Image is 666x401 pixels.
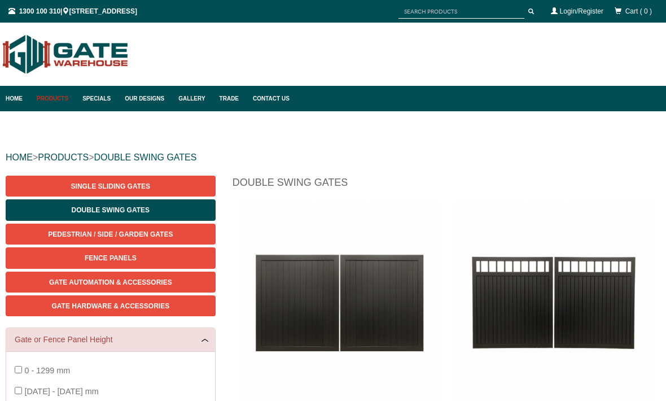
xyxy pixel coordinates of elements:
[119,86,173,111] a: Our Designs
[247,86,290,111] a: Contact Us
[6,247,216,268] a: Fence Panels
[6,272,216,293] a: Gate Automation & Accessories
[6,86,31,111] a: Home
[6,295,216,316] a: Gate Hardware & Accessories
[72,206,150,214] span: Double Swing Gates
[85,254,137,262] span: Fence Panels
[71,182,150,190] span: Single Sliding Gates
[48,230,173,238] span: Pedestrian / Side / Garden Gates
[6,140,660,176] div: > >
[94,152,196,162] a: DOUBLE SWING GATES
[6,176,216,197] a: Single Sliding Gates
[31,86,77,111] a: Products
[560,7,603,15] a: Login/Register
[15,334,207,346] a: Gate or Fence Panel Height
[51,302,169,310] span: Gate Hardware & Accessories
[19,7,60,15] a: 1300 100 310
[6,152,33,162] a: HOME
[8,7,137,15] span: | [STREET_ADDRESS]
[49,278,172,286] span: Gate Automation & Accessories
[6,224,216,245] a: Pedestrian / Side / Garden Gates
[233,176,660,195] h1: Double Swing Gates
[24,387,98,396] span: [DATE] - [DATE] mm
[625,7,652,15] span: Cart ( 0 )
[77,86,119,111] a: Specials
[38,152,89,162] a: PRODUCTS
[173,86,213,111] a: Gallery
[398,5,524,19] input: SEARCH PRODUCTS
[24,366,70,375] span: 0 - 1299 mm
[6,199,216,220] a: Double Swing Gates
[214,86,247,111] a: Trade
